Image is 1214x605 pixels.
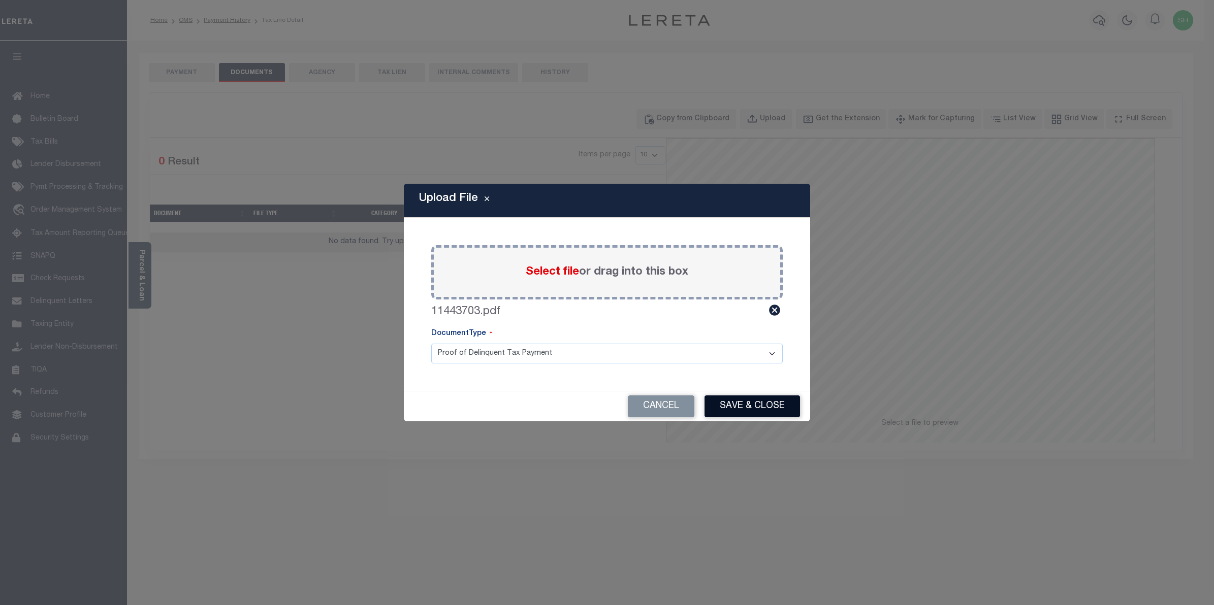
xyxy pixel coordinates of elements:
[705,395,800,417] button: Save & Close
[419,192,478,205] h5: Upload File
[628,395,694,417] button: Cancel
[526,266,579,278] span: Select file
[431,328,492,340] label: DocumentType
[478,194,496,207] button: Close
[526,264,688,281] label: or drag into this box
[431,304,500,320] label: 11443703.pdf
